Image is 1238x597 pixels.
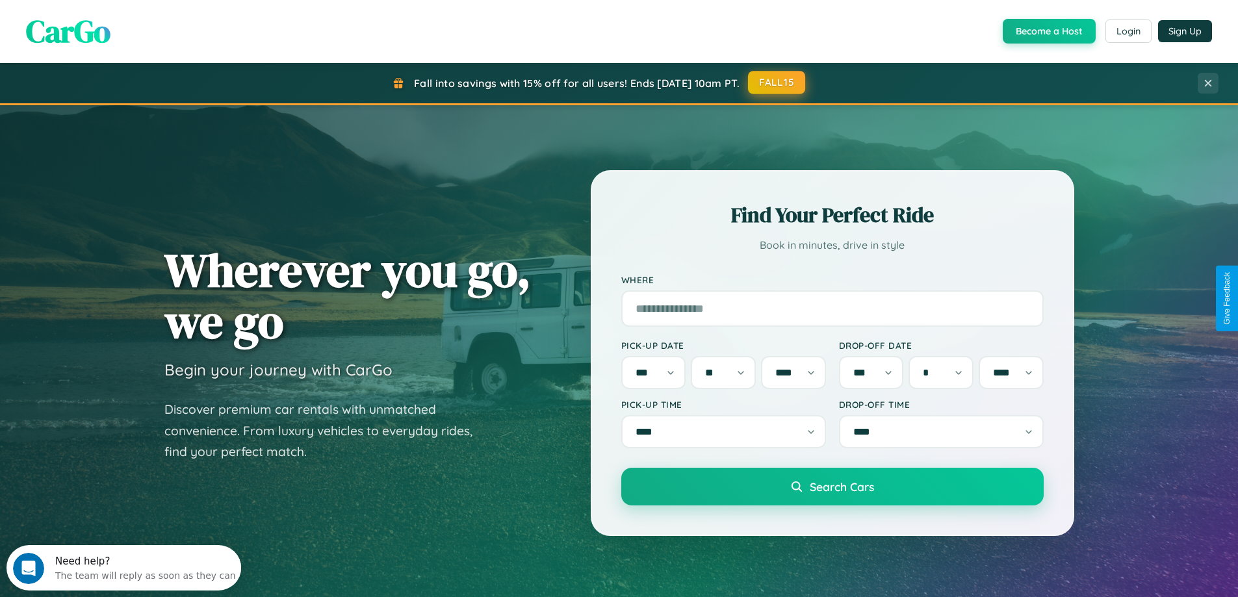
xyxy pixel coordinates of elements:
[1003,19,1096,44] button: Become a Host
[621,399,826,410] label: Pick-up Time
[839,340,1044,351] label: Drop-off Date
[621,236,1044,255] p: Book in minutes, drive in style
[748,71,805,94] button: FALL15
[164,244,531,347] h1: Wherever you go, we go
[621,274,1044,285] label: Where
[13,553,44,584] iframe: Intercom live chat
[414,77,740,90] span: Fall into savings with 15% off for all users! Ends [DATE] 10am PT.
[1158,20,1212,42] button: Sign Up
[49,11,229,21] div: Need help?
[621,468,1044,505] button: Search Cars
[1105,19,1152,43] button: Login
[621,340,826,351] label: Pick-up Date
[810,479,874,494] span: Search Cars
[49,21,229,35] div: The team will reply as soon as they can
[839,399,1044,410] label: Drop-off Time
[164,399,489,463] p: Discover premium car rentals with unmatched convenience. From luxury vehicles to everyday rides, ...
[26,10,110,53] span: CarGo
[164,360,393,379] h3: Begin your journey with CarGo
[621,201,1044,229] h2: Find Your Perfect Ride
[5,5,242,41] div: Open Intercom Messenger
[1222,272,1232,325] div: Give Feedback
[6,545,241,591] iframe: Intercom live chat discovery launcher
